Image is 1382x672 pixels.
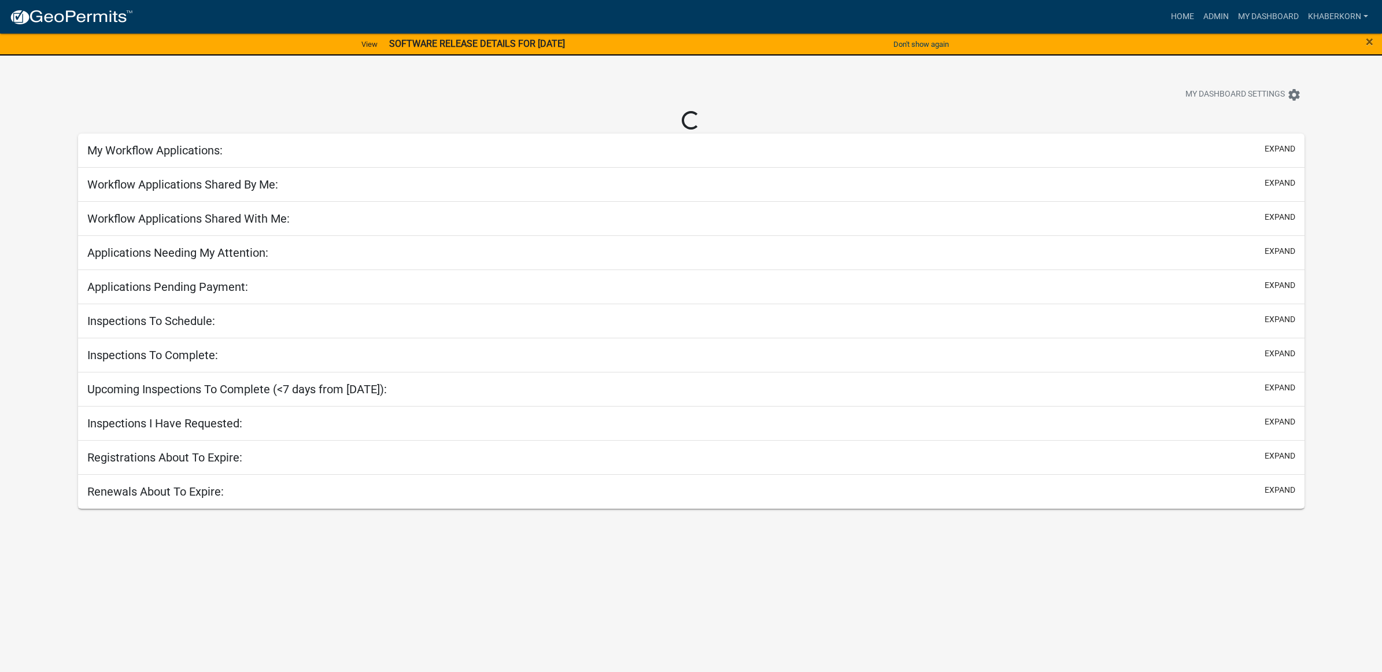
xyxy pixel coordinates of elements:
[1199,6,1233,28] a: Admin
[1265,484,1295,496] button: expand
[87,246,268,260] h5: Applications Needing My Attention:
[389,38,565,49] strong: SOFTWARE RELEASE DETAILS FOR [DATE]
[1233,6,1303,28] a: My Dashboard
[87,416,242,430] h5: Inspections I Have Requested:
[1366,34,1373,50] span: ×
[1303,6,1373,28] a: khaberkorn
[87,348,218,362] h5: Inspections To Complete:
[87,212,290,226] h5: Workflow Applications Shared With Me:
[1265,279,1295,291] button: expand
[1265,450,1295,462] button: expand
[87,485,224,499] h5: Renewals About To Expire:
[1265,245,1295,257] button: expand
[1176,83,1310,106] button: My Dashboard Settingssettings
[87,382,387,396] h5: Upcoming Inspections To Complete (<7 days from [DATE]):
[1265,382,1295,394] button: expand
[87,143,223,157] h5: My Workflow Applications:
[1366,35,1373,49] button: Close
[889,35,954,54] button: Don't show again
[87,451,242,464] h5: Registrations About To Expire:
[87,280,248,294] h5: Applications Pending Payment:
[1265,211,1295,223] button: expand
[1265,143,1295,155] button: expand
[1166,6,1199,28] a: Home
[1265,348,1295,360] button: expand
[357,35,382,54] a: View
[87,314,215,328] h5: Inspections To Schedule:
[87,178,278,191] h5: Workflow Applications Shared By Me:
[1265,313,1295,326] button: expand
[1265,177,1295,189] button: expand
[1265,416,1295,428] button: expand
[1185,88,1285,102] span: My Dashboard Settings
[1287,88,1301,102] i: settings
